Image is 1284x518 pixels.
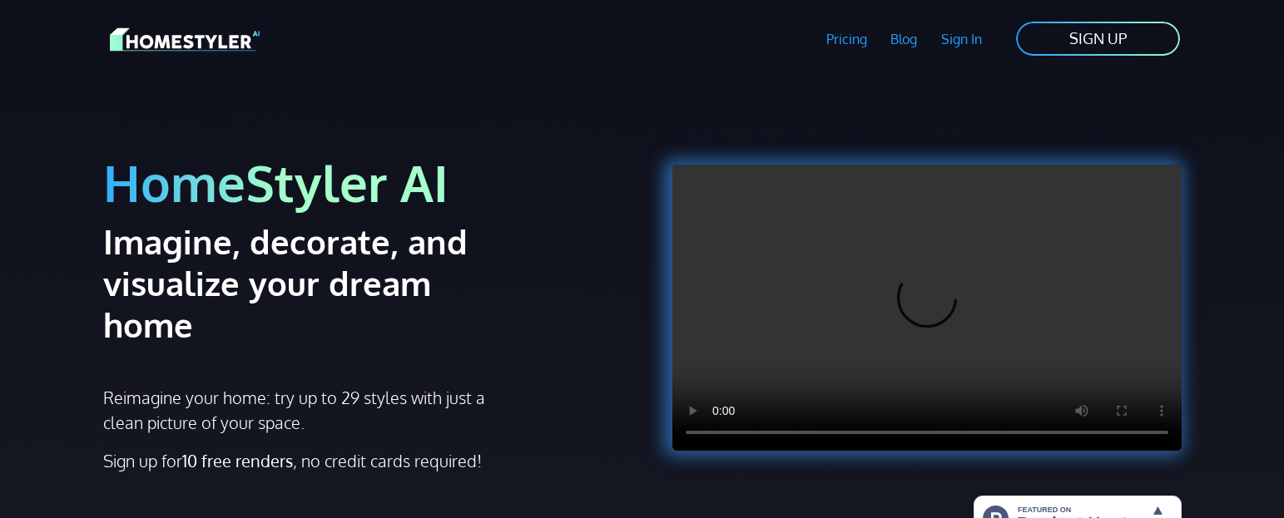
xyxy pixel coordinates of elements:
h1: HomeStyler AI [103,151,632,214]
a: Blog [879,20,930,58]
h2: Imagine, decorate, and visualize your dream home [103,220,527,345]
a: Pricing [814,20,879,58]
p: Sign up for , no credit cards required! [103,448,632,473]
a: SIGN UP [1014,20,1182,57]
a: Sign In [930,20,994,58]
strong: 10 free renders [182,450,293,471]
img: HomeStyler AI logo [110,25,260,54]
p: Reimagine your home: try up to 29 styles with just a clean picture of your space. [103,385,500,435]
